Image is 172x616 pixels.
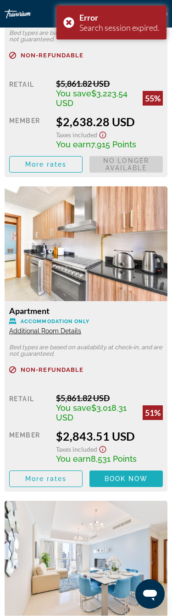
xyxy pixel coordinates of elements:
div: Member [9,115,49,149]
div: $2,843.51 USD [56,429,163,443]
span: You save [56,89,91,98]
span: Accommodation Only [21,319,89,325]
div: Retail [9,393,49,422]
div: $5,861.82 USD [56,78,163,89]
img: 22ec6984-c7a3-4f14-9a70-f9f0aae55efe.jpeg [5,501,167,616]
span: 7,915 Points [91,140,136,149]
div: Retail [9,78,49,108]
span: Taxes included [56,131,97,139]
iframe: Botón para iniciar la ventana de mensajería [135,579,165,609]
div: Error [79,12,160,22]
span: Taxes included [56,445,97,453]
span: Book now [105,475,148,482]
span: You earn [56,140,91,149]
span: More rates [25,161,67,168]
span: Non-refundable [21,367,83,373]
span: $3,018.31 USD [56,403,127,422]
span: Non-refundable [21,52,83,58]
div: Member [9,429,49,464]
span: Additional Room Details [9,327,81,335]
div: $5,861.82 USD [56,393,163,403]
button: Show Taxes and Fees disclaimer [97,129,108,139]
button: Book now [89,470,163,487]
span: You save [56,403,91,413]
button: More rates [9,156,83,173]
div: 55% [143,91,163,106]
div: 51% [143,405,163,420]
p: Bed types are based on availability at check-in, and are not guaranteed. [9,30,163,43]
p: Bed types are based on availability at check-in, and are not guaranteed. [9,344,163,357]
span: 8,531 Points [91,454,137,464]
span: More rates [25,475,67,482]
h3: Apartment [9,306,163,316]
span: You earn [56,454,91,464]
div: Search session expired. [79,22,160,33]
div: $2,638.28 USD [56,115,163,129]
button: Show Taxes and Fees disclaimer [97,443,108,454]
button: More rates [9,470,83,487]
span: $3,223.54 USD [56,89,128,108]
img: 5c559e3a-c404-49d7-83f3-a0205684bdd0.jpeg [5,186,167,301]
